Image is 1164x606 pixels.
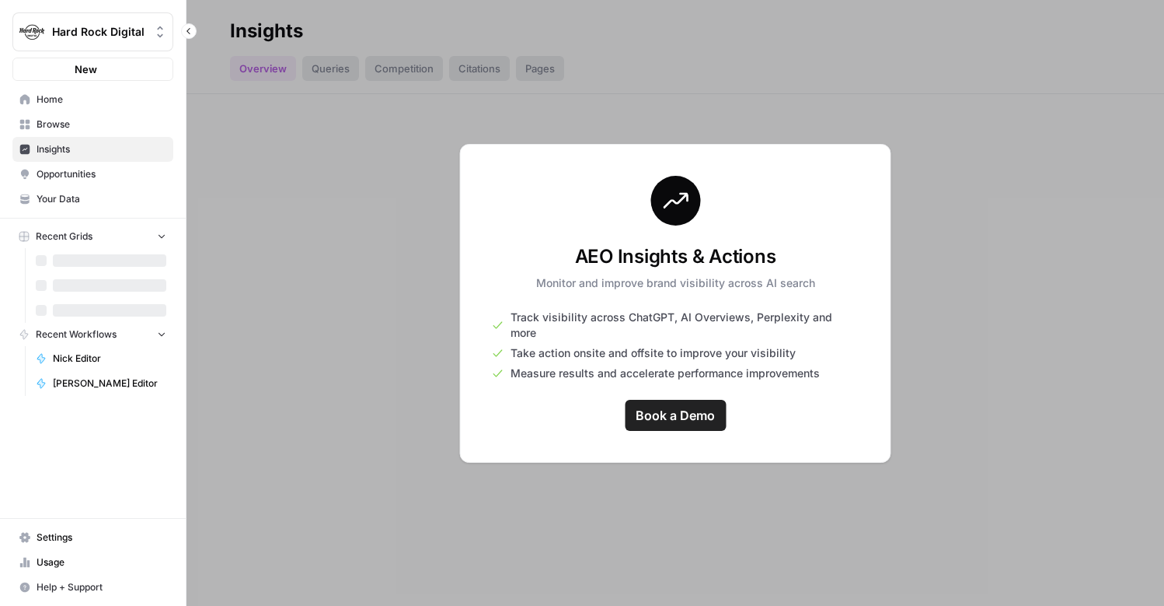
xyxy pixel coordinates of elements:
[12,525,173,550] a: Settings
[53,352,166,366] span: Nick Editor
[12,550,173,575] a: Usage
[636,406,715,425] span: Book a Demo
[511,310,859,341] span: Track visibility across ChatGPT, AI Overviews, Perplexity and more
[12,187,173,212] a: Your Data
[75,61,97,77] span: New
[36,328,117,342] span: Recent Workflows
[53,377,166,391] span: [PERSON_NAME] Editor
[29,371,173,396] a: [PERSON_NAME] Editor
[37,192,166,206] span: Your Data
[12,12,173,51] button: Workspace: Hard Rock Digital
[36,229,92,243] span: Recent Grids
[18,18,46,46] img: Hard Rock Digital Logo
[12,58,173,81] button: New
[12,112,173,137] a: Browse
[12,162,173,187] a: Opportunities
[37,93,166,107] span: Home
[12,137,173,162] a: Insights
[12,323,173,346] button: Recent Workflows
[536,275,815,291] p: Monitor and improve brand visibility across AI search
[625,400,726,431] a: Book a Demo
[12,575,173,600] button: Help + Support
[37,580,166,594] span: Help + Support
[511,345,796,361] span: Take action onsite and offsite to improve your visibility
[12,225,173,248] button: Recent Grids
[511,366,820,381] span: Measure results and accelerate performance improvements
[52,24,146,40] span: Hard Rock Digital
[37,117,166,131] span: Browse
[29,346,173,371] a: Nick Editor
[37,555,166,569] span: Usage
[12,87,173,112] a: Home
[37,142,166,156] span: Insights
[536,244,815,269] h3: AEO Insights & Actions
[37,531,166,545] span: Settings
[37,167,166,181] span: Opportunities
